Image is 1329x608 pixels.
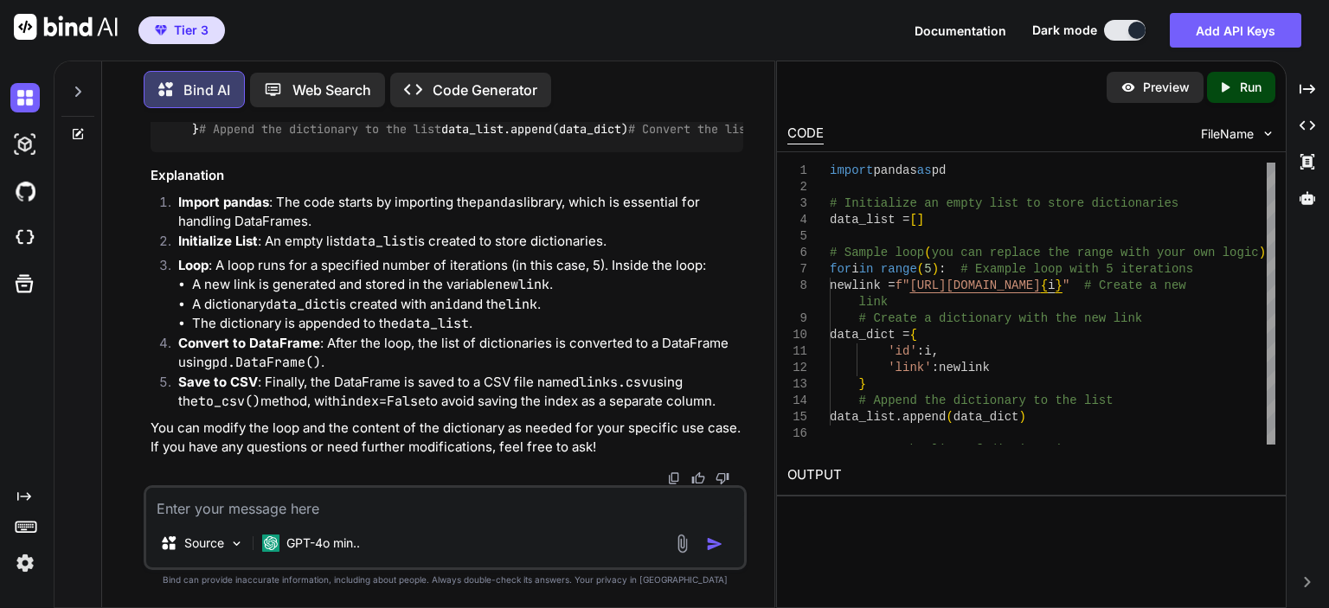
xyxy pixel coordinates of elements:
span: for [830,262,851,276]
span: 'id' [888,344,917,358]
div: 14 [787,393,807,409]
strong: Save to CSV [178,374,258,390]
strong: Import pandas [178,194,269,210]
span: { [910,328,917,342]
code: pandas [477,194,523,211]
span: newlink [939,361,990,374]
button: Add API Keys [1170,13,1301,48]
span: ( [947,410,953,424]
img: GPT-4o mini [262,534,279,552]
span: Dark mode [1032,22,1097,39]
span: f" [896,278,910,292]
span: # Append the dictionary to the list [199,122,441,138]
li: : An empty list is created to store dictionaries. [164,232,743,256]
div: 16 [787,426,807,442]
span: : [917,344,924,358]
div: 10 [787,327,807,343]
span: " [1063,278,1069,292]
span: as [917,163,932,177]
span: ) [1019,410,1026,424]
code: index=False [340,393,426,410]
span: # Append the dictionary to the list [859,394,1114,407]
p: Source [184,534,224,552]
p: Web Search [292,80,371,100]
li: : Finally, the DataFrame is saved to a CSV file named using the method, with to avoid saving the ... [164,373,743,412]
div: 13 [787,376,807,393]
div: 7 [787,261,807,278]
img: darkAi-studio [10,130,40,159]
code: data_dict [266,296,336,313]
div: 8 [787,278,807,294]
div: 3 [787,195,807,212]
span: data_list = [830,213,909,227]
div: 4 [787,212,807,228]
img: premium [155,25,167,35]
span: # Create a new [1084,278,1186,292]
span: ) [932,262,939,276]
span: # Convert the list of dictionaries to a DataFrame [830,443,1186,457]
p: Code Generator [433,80,537,100]
p: GPT-4o min.. [286,534,360,552]
span: range [881,262,917,276]
span: # Convert the list of dictionaries to a DataFrame [628,122,967,138]
span: : [939,262,946,276]
code: id [445,296,460,313]
div: 1 [787,163,807,179]
strong: Initialize List [178,233,258,249]
span: ) [1259,246,1266,259]
span: : [932,361,939,374]
strong: Loop [178,257,209,273]
span: } [1056,278,1063,292]
span: ] [917,213,924,227]
code: to_csv() [198,393,260,410]
img: settings [10,548,40,578]
img: cloudideIcon [10,223,40,253]
img: preview [1120,80,1136,95]
span: ( [917,262,924,276]
span: import [830,163,873,177]
button: Documentation [915,22,1006,40]
img: Pick Models [229,536,244,551]
span: { [1041,278,1048,292]
img: Bind AI [14,14,118,40]
img: attachment [672,534,692,554]
img: like [691,471,705,485]
img: chevron down [1261,126,1275,141]
code: data_list [399,315,469,332]
code: links.csv [579,374,649,391]
h2: OUTPUT [777,455,1286,496]
li: : A loop runs for a specified number of iterations (in this case, 5). Inside the loop: [164,256,743,334]
li: : The code starts by importing the library, which is essential for handling DataFrames. [164,193,743,232]
span: } [859,377,866,391]
p: Preview [1143,79,1190,96]
span: [ [910,213,917,227]
p: Bind can provide inaccurate information, including about people. Always double-check its answers.... [144,573,747,586]
img: copy [667,471,681,485]
span: ( [924,246,931,259]
div: 2 [787,179,807,195]
span: link [859,295,889,309]
span: 'link' [888,361,931,374]
div: 5 [787,228,807,245]
span: # Initialize an empty list to store dictionaries [830,196,1178,210]
code: link [506,296,537,313]
li: A new link is generated and stored in the variable . [192,275,743,295]
div: 12 [787,360,807,376]
span: data_dict = [830,328,909,342]
code: newlink [495,276,549,293]
span: newlink = [830,278,896,292]
span: [URL][DOMAIN_NAME] [910,278,1041,292]
div: 17 [787,442,807,458]
span: # Sample loop [830,246,924,259]
h3: Explanation [151,166,743,186]
span: data_dict [953,410,1019,424]
img: githubDark [10,176,40,206]
span: i [851,262,858,276]
strong: Convert to DataFrame [178,335,320,351]
span: # Create a dictionary with the new link [859,311,1143,325]
span: 5 [924,262,931,276]
span: i [924,344,931,358]
span: , [932,344,939,358]
span: you can replace the range with your own logic [932,246,1259,259]
p: Bind AI [183,80,230,100]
